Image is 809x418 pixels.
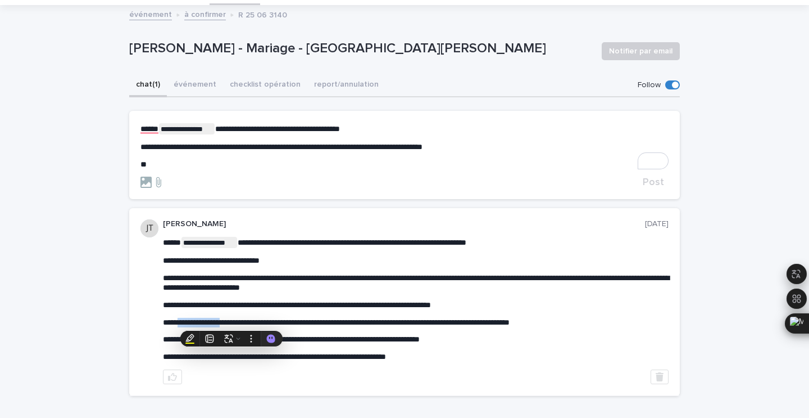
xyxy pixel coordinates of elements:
[129,41,593,57] p: [PERSON_NAME] - Mariage - [GEOGRAPHIC_DATA][PERSON_NAME]
[651,370,669,384] button: Delete post
[129,7,172,20] a: événement
[638,177,669,187] button: Post
[638,80,661,90] p: Follow
[643,177,664,187] span: Post
[602,42,680,60] button: Notifier par email
[129,74,167,97] button: chat (1)
[223,74,307,97] button: checklist opération
[163,219,645,229] p: [PERSON_NAME]
[163,370,182,384] button: like this post
[140,123,669,169] div: To enrich screen reader interactions, please activate Accessibility in Grammarly extension settings
[167,74,223,97] button: événement
[184,7,226,20] a: à confirmer
[307,74,385,97] button: report/annulation
[645,219,669,229] p: [DATE]
[609,46,672,57] span: Notifier par email
[238,8,287,20] p: R 25 06 3140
